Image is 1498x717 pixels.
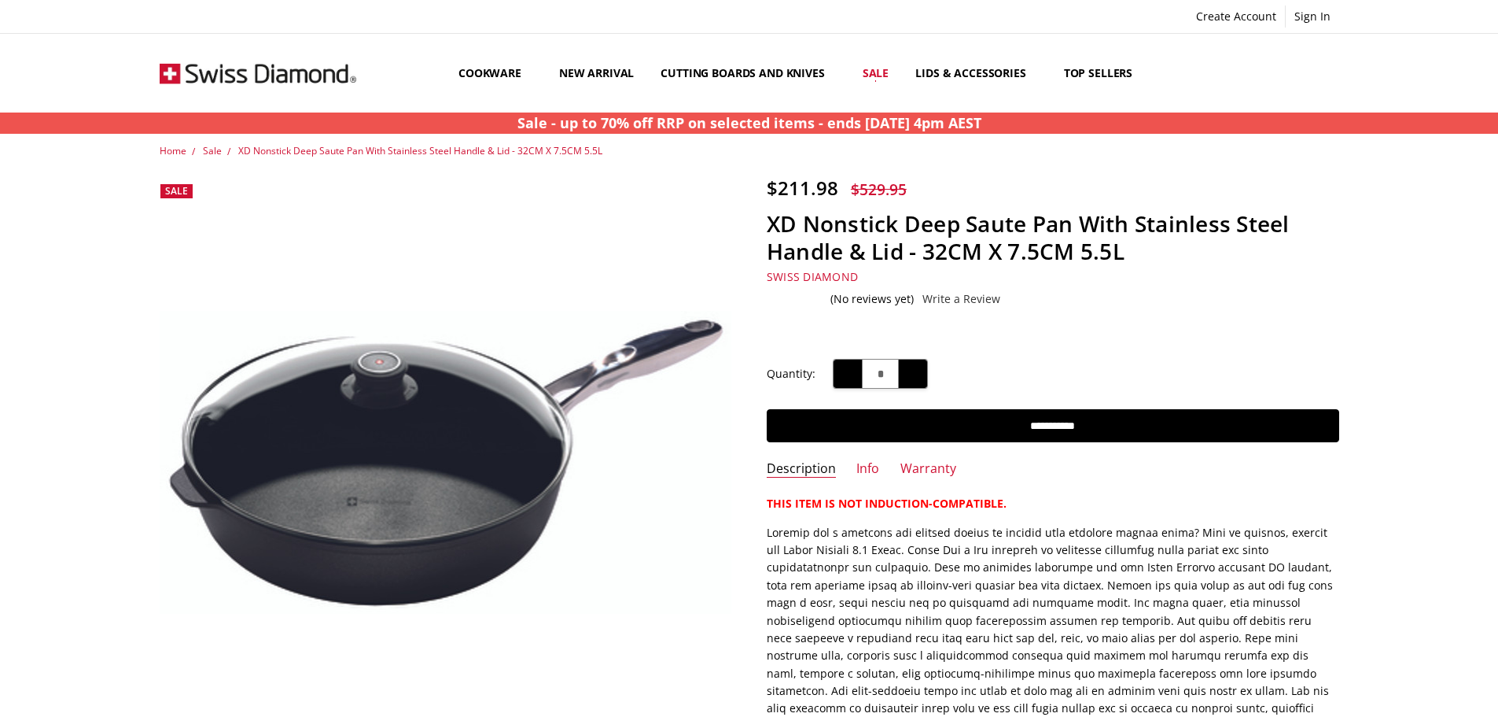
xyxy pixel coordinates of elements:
h1: XD Nonstick Deep Saute Pan With Stainless Steel Handle & Lid - 32CM X 7.5CM 5.5L [767,210,1339,265]
a: Write a Review [922,293,1000,305]
a: Lids & Accessories [902,38,1050,108]
a: Info [856,460,879,479]
strong: Sale - up to 70% off RRP on selected items - ends [DATE] 4pm AEST [517,113,981,132]
label: Quantity: [767,365,815,383]
a: XD Nonstick Deep Saute Pan With Stainless Steel Handle & Lid - 32CM X 7.5CM 5.5L [238,144,602,157]
a: Swiss Diamond [767,269,858,284]
a: Warranty [900,460,956,479]
img: XD Nonstick Deep Saute Pan With Stainless Steel Handle & Lid - 32CM X 7.5CM 5.5L [160,311,732,614]
a: Sale [849,38,902,108]
span: (No reviews yet) [830,293,914,305]
a: New arrival [546,38,647,108]
a: Cookware [445,38,546,108]
strong: THIS ITEM IS NOT INDUCTION-COMPATIBLE. [767,496,1007,511]
a: Sale [203,144,222,157]
a: Top Sellers [1051,38,1146,108]
span: $211.98 [767,175,838,201]
span: $529.95 [851,179,907,200]
img: Free Shipping On Every Order [160,34,356,113]
a: Home [160,144,186,157]
a: Cutting boards and knives [647,38,849,108]
span: Sale [165,184,188,198]
a: Description [767,460,836,479]
a: Create Account [1187,6,1285,28]
a: Sign In [1286,6,1339,28]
